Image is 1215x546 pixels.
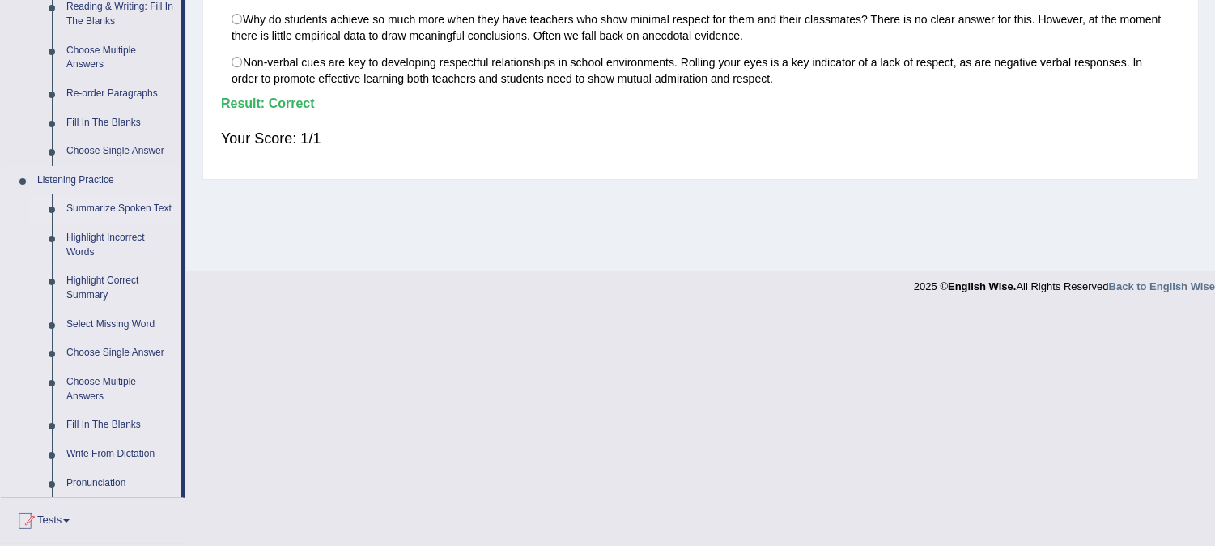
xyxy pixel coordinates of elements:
[221,6,1180,49] label: Why do students achieve so much more when they have teachers who show minimal respect for them an...
[59,267,181,309] a: Highlight Correct Summary
[59,224,181,267] a: Highlight Incorrect Words
[59,194,181,224] a: Summarize Spoken Text
[221,96,1180,111] h4: Result:
[59,411,181,440] a: Fill In The Blanks
[30,166,181,195] a: Listening Practice
[59,137,181,166] a: Choose Single Answer
[59,109,181,138] a: Fill In The Blanks
[914,271,1215,294] div: 2025 © All Rights Reserved
[59,440,181,469] a: Write From Dictation
[59,469,181,498] a: Pronunciation
[948,280,1016,292] strong: English Wise.
[221,49,1180,92] label: Non-verbal cues are key to developing respectful relationships in school environments. Rolling yo...
[59,310,181,339] a: Select Missing Word
[59,36,181,79] a: Choose Multiple Answers
[59,368,181,411] a: Choose Multiple Answers
[59,79,181,109] a: Re-order Paragraphs
[59,339,181,368] a: Choose Single Answer
[221,119,1180,158] div: Your Score: 1/1
[1,498,185,539] a: Tests
[1109,280,1215,292] a: Back to English Wise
